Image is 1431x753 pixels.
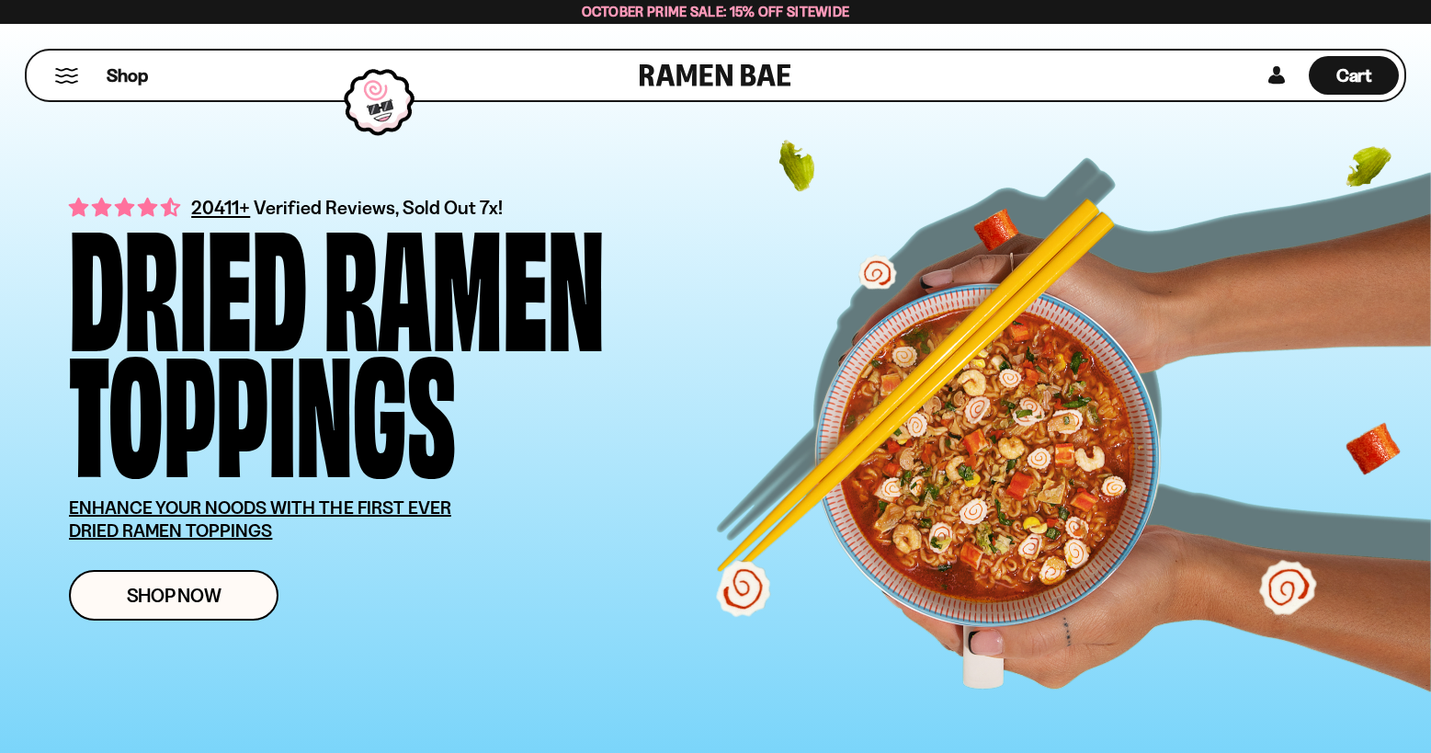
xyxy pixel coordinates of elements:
[69,217,307,343] div: Dried
[54,68,79,84] button: Mobile Menu Trigger
[69,496,451,542] u: ENHANCE YOUR NOODS WITH THE FIRST EVER DRIED RAMEN TOPPINGS
[1309,51,1399,100] div: Cart
[69,343,456,469] div: Toppings
[324,217,605,343] div: Ramen
[582,3,850,20] span: October Prime Sale: 15% off Sitewide
[107,63,148,88] span: Shop
[107,56,148,95] a: Shop
[1336,64,1372,86] span: Cart
[127,586,221,605] span: Shop Now
[69,570,278,621] a: Shop Now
